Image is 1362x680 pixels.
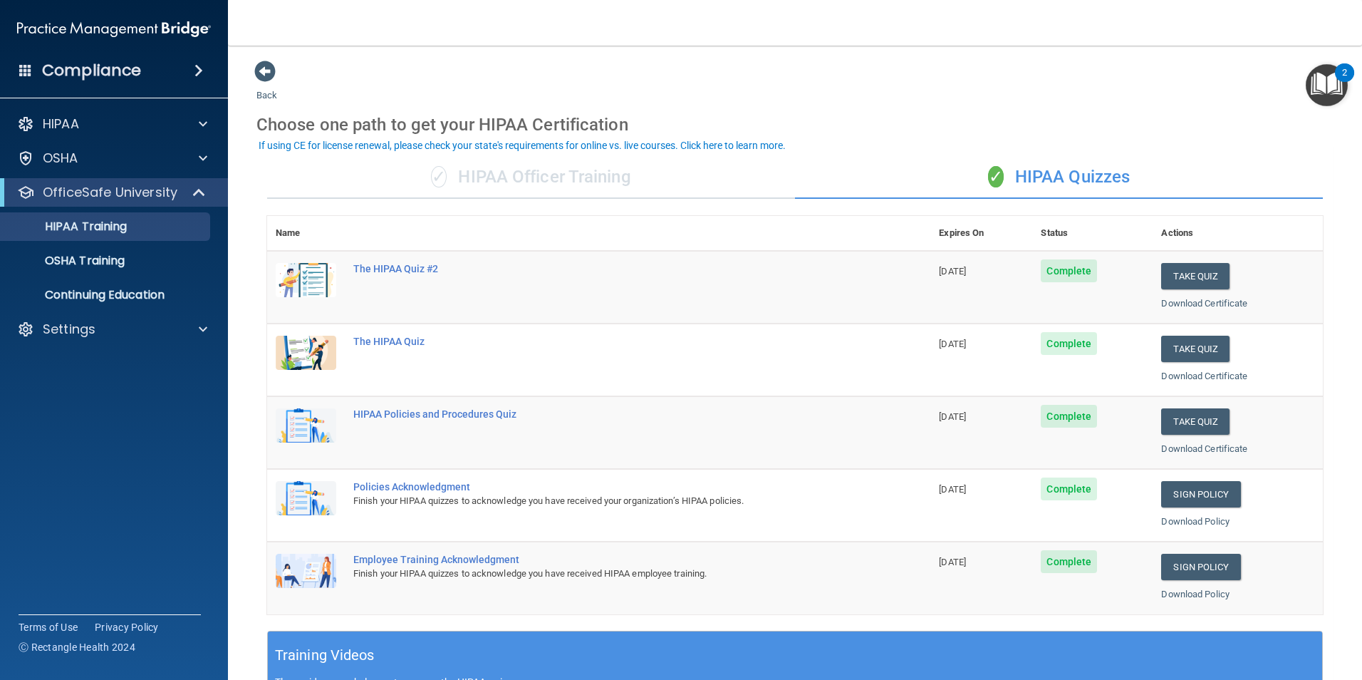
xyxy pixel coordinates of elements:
[1161,298,1247,309] a: Download Certificate
[259,140,786,150] div: If using CE for license renewal, please check your state's requirements for online vs. live cours...
[939,484,966,495] span: [DATE]
[353,263,859,274] div: The HIPAA Quiz #2
[988,166,1004,187] span: ✓
[17,150,207,167] a: OSHA
[9,288,204,302] p: Continuing Education
[267,216,345,251] th: Name
[43,321,95,338] p: Settings
[795,156,1323,199] div: HIPAA Quizzes
[256,73,277,101] a: Back
[939,557,966,567] span: [DATE]
[1161,336,1230,362] button: Take Quiz
[939,411,966,422] span: [DATE]
[353,554,859,565] div: Employee Training Acknowledgment
[353,408,859,420] div: HIPAA Policies and Procedures Quiz
[19,640,135,654] span: Ⓒ Rectangle Health 2024
[1161,516,1230,527] a: Download Policy
[9,254,125,268] p: OSHA Training
[1161,263,1230,289] button: Take Quiz
[1041,405,1097,428] span: Complete
[939,339,966,349] span: [DATE]
[19,620,78,634] a: Terms of Use
[43,184,177,201] p: OfficeSafe University
[353,493,859,510] div: Finish your HIPAA quizzes to acknowledge you have received your organization’s HIPAA policies.
[256,104,1334,145] div: Choose one path to get your HIPAA Certification
[1032,216,1153,251] th: Status
[1161,408,1230,435] button: Take Quiz
[43,150,78,167] p: OSHA
[17,321,207,338] a: Settings
[1161,371,1247,381] a: Download Certificate
[1342,73,1347,91] div: 2
[267,156,795,199] div: HIPAA Officer Training
[431,166,447,187] span: ✓
[9,220,127,234] p: HIPAA Training
[1306,64,1348,106] button: Open Resource Center, 2 new notifications
[930,216,1032,251] th: Expires On
[1041,478,1097,500] span: Complete
[1161,554,1240,580] a: Sign Policy
[275,643,375,668] h5: Training Videos
[17,15,211,43] img: PMB logo
[353,565,859,582] div: Finish your HIPAA quizzes to acknowledge you have received HIPAA employee training.
[939,266,966,277] span: [DATE]
[256,138,788,153] button: If using CE for license renewal, please check your state's requirements for online vs. live cours...
[95,620,159,634] a: Privacy Policy
[17,115,207,133] a: HIPAA
[1041,332,1097,355] span: Complete
[43,115,79,133] p: HIPAA
[1153,216,1323,251] th: Actions
[1161,481,1240,508] a: Sign Policy
[42,61,141,81] h4: Compliance
[1041,550,1097,573] span: Complete
[353,336,859,347] div: The HIPAA Quiz
[1041,259,1097,282] span: Complete
[353,481,859,493] div: Policies Acknowledgment
[17,184,207,201] a: OfficeSafe University
[1161,589,1230,599] a: Download Policy
[1161,443,1247,454] a: Download Certificate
